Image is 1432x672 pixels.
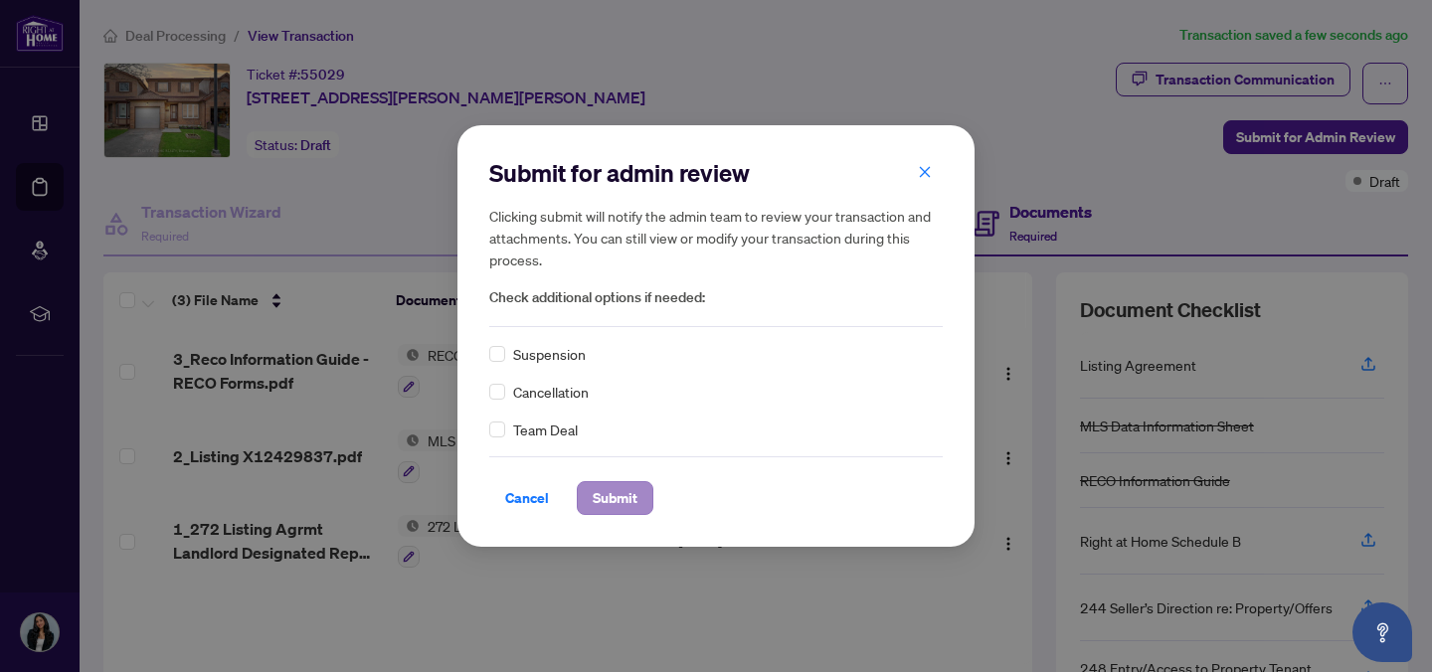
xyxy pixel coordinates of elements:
[489,286,943,309] span: Check additional options if needed:
[513,419,578,440] span: Team Deal
[505,482,549,514] span: Cancel
[577,481,653,515] button: Submit
[593,482,637,514] span: Submit
[489,205,943,270] h5: Clicking submit will notify the admin team to review your transaction and attachments. You can st...
[513,381,589,403] span: Cancellation
[918,165,932,179] span: close
[489,481,565,515] button: Cancel
[1352,602,1412,662] button: Open asap
[489,157,943,189] h2: Submit for admin review
[513,343,586,365] span: Suspension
